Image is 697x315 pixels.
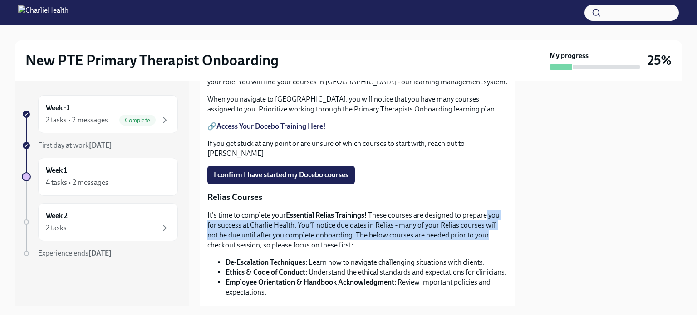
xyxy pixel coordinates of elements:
strong: Ethics & Code of Conduct [226,268,305,276]
span: Experience ends [38,249,112,257]
h6: Week -1 [46,103,69,113]
p: 🔗 [207,121,508,131]
p: When you navigate to [GEOGRAPHIC_DATA], you will notice that you have many courses assigned to yo... [207,94,508,114]
div: 2 tasks [46,223,67,233]
a: Week -12 tasks • 2 messagesComplete [22,95,178,133]
h3: 25% [648,52,672,68]
strong: [DATE] [88,249,112,257]
img: CharlieHealth [18,5,69,20]
strong: Essential Relias Trainings [286,211,364,219]
a: Week 22 tasks [22,203,178,241]
li: : Review important policies and expectations. [226,277,508,297]
em: These trainings must be completed before Compliance can officially clear you to see clients. [207,305,492,314]
div: 2 tasks • 2 messages [46,115,108,125]
p: Relias Courses [207,191,508,203]
a: Access Your Docebo Training Here! [216,122,326,131]
strong: De-Escalation Techniques [226,258,305,267]
a: Week 14 tasks • 2 messages [22,158,178,196]
span: First day at work [38,141,112,150]
strong: My progress [550,51,589,61]
button: I confirm I have started my Docebo courses [207,166,355,184]
span: I confirm I have started my Docebo courses [214,170,348,179]
h6: Week 1 [46,165,67,175]
strong: [DATE] [89,141,112,150]
a: First day at work[DATE] [22,141,178,150]
p: It's time to complete your ! These courses are designed to prepare you for success at Charlie Hea... [207,210,508,250]
strong: Employee Orientation & Handbook Acknowledgment [226,278,394,286]
h6: Week 2 [46,211,68,221]
li: : Learn how to navigate challenging situations with clients. [226,257,508,267]
div: 4 tasks • 2 messages [46,178,108,188]
h2: New PTE Primary Therapist Onboarding [25,51,279,69]
span: Complete [119,117,156,124]
li: : Understand the ethical standards and expectations for clinicians. [226,267,508,277]
p: If you get stuck at any point or are unsure of which courses to start with, reach out to [PERSON_... [207,139,508,159]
